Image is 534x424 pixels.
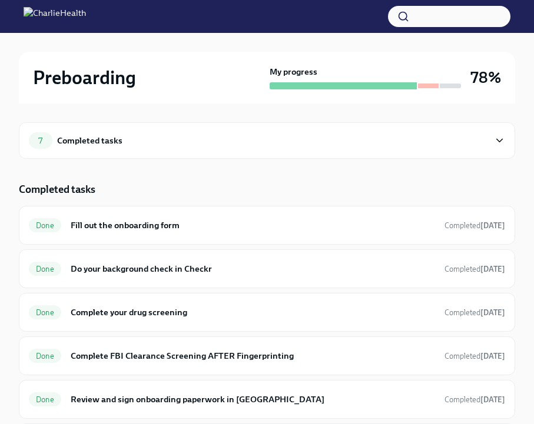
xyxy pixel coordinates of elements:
[29,308,61,317] span: Done
[71,306,435,319] h6: Complete your drug screening
[445,263,505,275] span: August 20th, 2025 15:52
[445,308,505,317] span: Completed
[480,395,505,404] strong: [DATE]
[29,352,61,360] span: Done
[71,349,435,362] h6: Complete FBI Clearance Screening AFTER Fingerprinting
[71,262,435,275] h6: Do your background check in Checkr
[29,265,61,273] span: Done
[31,136,49,145] span: 7
[270,66,317,78] strong: My progress
[480,308,505,317] strong: [DATE]
[29,303,505,322] a: DoneComplete your drug screeningCompleted[DATE]
[445,352,505,360] span: Completed
[445,265,505,273] span: Completed
[29,346,505,365] a: DoneComplete FBI Clearance Screening AFTER FingerprintingCompleted[DATE]
[19,182,95,196] h5: Completed tasks
[480,221,505,230] strong: [DATE]
[445,220,505,231] span: August 20th, 2025 15:10
[29,259,505,278] a: DoneDo your background check in CheckrCompleted[DATE]
[445,221,505,230] span: Completed
[29,395,61,404] span: Done
[57,134,122,147] div: Completed tasks
[480,265,505,273] strong: [DATE]
[470,67,501,88] h3: 78%
[71,393,435,406] h6: Review and sign onboarding paperwork in [GEOGRAPHIC_DATA]
[445,395,505,404] span: Completed
[29,221,61,230] span: Done
[29,390,505,409] a: DoneReview and sign onboarding paperwork in [GEOGRAPHIC_DATA]Completed[DATE]
[33,66,136,89] h2: Preboarding
[445,350,505,362] span: August 25th, 2025 16:10
[29,216,505,235] a: DoneFill out the onboarding formCompleted[DATE]
[480,352,505,360] strong: [DATE]
[71,219,435,232] h6: Fill out the onboarding form
[24,7,86,26] img: CharlieHealth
